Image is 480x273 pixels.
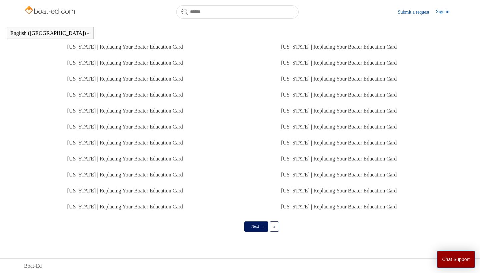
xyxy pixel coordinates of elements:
a: [US_STATE] | Replacing Your Boater Education Card [67,140,183,145]
a: [US_STATE] | Replacing Your Boater Education Card [67,108,183,114]
a: [US_STATE] | Replacing Your Boater Education Card [281,44,397,50]
a: [US_STATE] | Replacing Your Boater Education Card [281,76,397,82]
a: Submit a request [398,9,436,16]
a: [US_STATE] | Replacing Your Boater Education Card [67,156,183,161]
a: [US_STATE] | Replacing Your Boater Education Card [67,204,183,209]
a: [US_STATE] | Replacing Your Boater Education Card [281,60,397,66]
button: Chat Support [437,251,475,268]
a: Next [244,221,268,231]
a: [US_STATE] | Replacing Your Boater Education Card [67,172,183,177]
a: [US_STATE] | Replacing Your Boater Education Card [67,92,183,98]
input: Search [176,5,299,19]
a: Boat-Ed [24,262,42,270]
a: [US_STATE] | Replacing Your Boater Education Card [281,172,397,177]
a: [US_STATE] | Replacing Your Boater Education Card [281,140,397,145]
a: [US_STATE] | Replacing Your Boater Education Card [281,108,397,114]
a: [US_STATE] | Replacing Your Boater Education Card [281,204,397,209]
span: › [263,224,265,229]
button: English ([GEOGRAPHIC_DATA]) [10,30,90,36]
a: [US_STATE] | Replacing Your Boater Education Card [67,76,183,82]
a: [US_STATE] | Replacing Your Boater Education Card [67,124,183,130]
a: Sign in [436,8,456,16]
a: [US_STATE] | Replacing Your Boater Education Card [67,188,183,193]
a: [US_STATE] | Replacing Your Boater Education Card [281,124,397,130]
span: » [273,224,275,229]
span: Next [251,224,259,229]
a: [US_STATE] | Replacing Your Boater Education Card [67,44,183,50]
a: [US_STATE] | Replacing Your Boater Education Card [281,188,397,193]
a: [US_STATE] | Replacing Your Boater Education Card [281,92,397,98]
img: Boat-Ed Help Center home page [24,4,77,17]
a: [US_STATE] | Replacing Your Boater Education Card [67,60,183,66]
a: [US_STATE] | Replacing Your Boater Education Card [281,156,397,161]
